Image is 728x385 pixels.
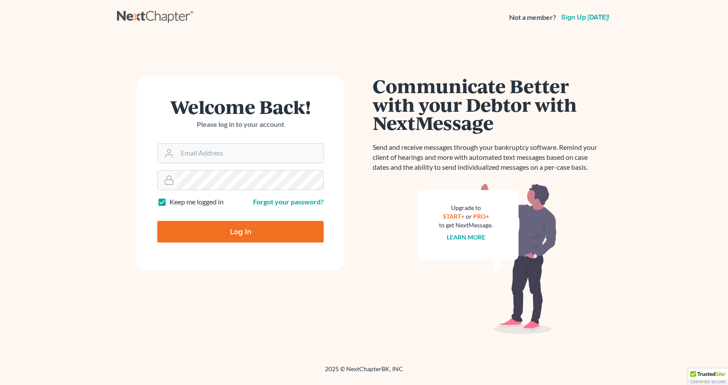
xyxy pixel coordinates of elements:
[373,142,602,172] p: Send and receive messages through your bankruptcy software. Remind your client of hearings and mo...
[447,233,485,241] a: Learn more
[559,14,611,21] a: Sign up [DATE]!
[117,365,611,380] div: 2025 © NextChapterBK, INC
[169,197,224,207] label: Keep me logged in
[688,369,728,385] div: TrustedSite Certified
[157,120,324,129] p: Please log in to your account
[177,144,323,163] input: Email Address
[157,221,324,243] input: Log In
[157,97,324,116] h1: Welcome Back!
[439,221,493,230] div: to get NextMessage.
[439,204,493,212] div: Upgrade to
[509,13,556,23] strong: Not a member?
[373,77,602,132] h1: Communicate Better with your Debtor with NextMessage
[473,213,489,220] a: PRO+
[466,213,472,220] span: or
[253,197,324,206] a: Forgot your password?
[443,213,465,220] a: START+
[418,183,557,334] img: nextmessage_bg-59042aed3d76b12b5cd301f8e5b87938c9018125f34e5fa2b7a6b67550977c72.svg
